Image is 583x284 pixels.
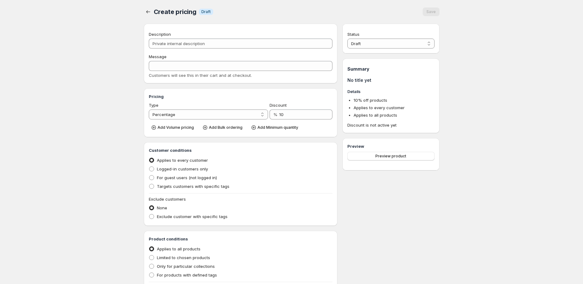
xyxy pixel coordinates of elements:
[270,103,287,108] span: Discount
[154,8,196,16] span: Create pricing
[149,73,252,78] span: Customers will see this in their cart and at checkout.
[347,143,434,149] h3: Preview
[149,147,333,153] h3: Customer conditions
[149,197,186,202] span: Exclude customers
[354,98,387,103] span: 10 % off products
[157,255,210,260] span: Limited to chosen products
[157,264,215,269] span: Only for particular collections
[201,9,211,14] span: Draft
[354,113,397,118] span: Applies to all products
[157,205,167,210] span: None
[157,246,200,251] span: Applies to all products
[347,32,360,37] span: Status
[157,175,217,180] span: For guest users (not logged in)
[157,166,208,171] span: Logged-in customers only
[149,54,167,59] span: Message
[347,66,434,72] h1: Summary
[257,125,298,130] span: Add Minimum quantity
[347,152,434,161] button: Preview product
[347,77,434,83] h1: No title yet
[149,236,333,242] h3: Product conditions
[347,88,434,95] h3: Details
[200,123,246,132] button: Add Bulk ordering
[354,105,405,110] span: Applies to every customer
[149,39,333,49] input: Private internal description
[149,123,198,132] button: Add Volume pricing
[149,103,158,108] span: Type
[273,112,277,117] span: %
[157,158,208,163] span: Applies to every customer
[249,123,302,132] button: Add Minimum quantity
[375,154,406,159] span: Preview product
[149,93,333,100] h3: Pricing
[209,125,242,130] span: Add Bulk ordering
[157,184,229,189] span: Targets customers with specific tags
[157,272,217,277] span: For products with defined tags
[158,125,194,130] span: Add Volume pricing
[157,214,228,219] span: Exclude customer with specific tags
[149,32,171,37] span: Description
[347,122,434,128] span: Discount is not active yet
